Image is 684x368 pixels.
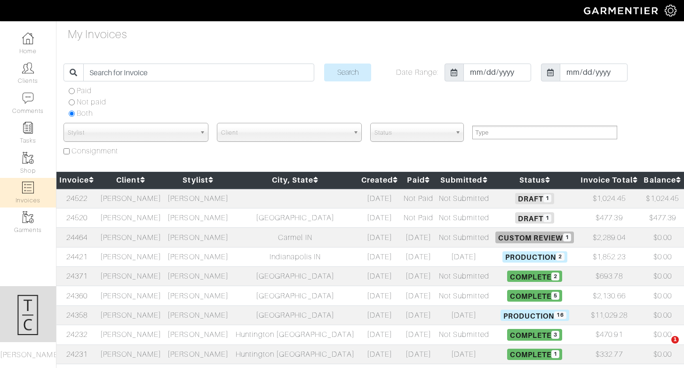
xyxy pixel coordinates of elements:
[116,176,145,184] a: Client
[165,208,232,227] td: [PERSON_NAME]
[543,194,551,202] span: 1
[577,247,641,266] td: $1,852.23
[232,267,358,286] td: [GEOGRAPHIC_DATA]
[577,228,641,247] td: $2,289.04
[22,211,34,223] img: garments-icon-b7da505a4dc4fd61783c78ac3ca0ef83fa9d6f193b1c9dc38574b1d14d53ca28.png
[22,62,34,74] img: clients-icon-6bae9207a08558b7cb47a8932f037763ab4055f8c8b6bfacd5dc20c3e0201464.png
[401,344,436,364] td: [DATE]
[232,344,358,364] td: Huntington [GEOGRAPHIC_DATA]
[97,208,164,227] td: [PERSON_NAME]
[66,233,87,242] a: 24464
[543,214,551,222] span: 1
[577,305,641,325] td: $11,029.28
[232,325,358,344] td: Huntington [GEOGRAPHIC_DATA]
[551,350,559,358] span: 1
[232,208,358,227] td: [GEOGRAPHIC_DATA]
[66,194,87,203] a: 24522
[641,305,684,325] td: $0.00
[401,228,436,247] td: [DATE]
[577,286,641,305] td: $2,130.66
[22,182,34,193] img: orders-icon-0abe47150d42831381b5fb84f609e132dff9fe21cb692f30cb5eec754e2cba89.png
[577,267,641,286] td: $693.78
[554,312,566,320] span: 16
[83,64,314,81] input: Search for Invoice
[165,286,232,305] td: [PERSON_NAME]
[183,176,213,184] a: Stylist
[577,344,641,364] td: $332.77
[501,310,569,321] span: Production
[641,267,684,286] td: $0.00
[665,5,676,16] img: gear-icon-white-bd11855cb880d31180b6d7d6211b90ccbf57a29d726f0c71d8c61bd08dd39cc2.png
[66,330,87,339] a: 24232
[436,189,493,208] td: Not Submitted
[165,325,232,344] td: [PERSON_NAME]
[502,251,567,263] span: Production
[97,267,164,286] td: [PERSON_NAME]
[272,176,319,184] a: City, State
[77,96,106,108] label: Not paid
[324,64,371,81] input: Search
[72,145,119,157] label: Consignment
[556,253,564,261] span: 2
[563,233,571,241] span: 1
[358,325,401,344] td: [DATE]
[641,247,684,266] td: $0.00
[507,271,562,282] span: Complete
[358,208,401,227] td: [DATE]
[507,329,562,340] span: Complete
[97,344,164,364] td: [PERSON_NAME]
[401,247,436,266] td: [DATE]
[361,176,398,184] a: Created
[671,336,679,344] span: 1
[401,267,436,286] td: [DATE]
[221,123,349,142] span: Client
[22,152,34,164] img: garments-icon-b7da505a4dc4fd61783c78ac3ca0ef83fa9d6f193b1c9dc38574b1d14d53ca28.png
[436,344,493,364] td: [DATE]
[97,247,164,266] td: [PERSON_NAME]
[358,305,401,325] td: [DATE]
[66,272,87,280] a: 24371
[401,208,436,227] td: Not Paid
[577,189,641,208] td: $1,024.45
[232,228,358,247] td: Carmel IN
[551,292,559,300] span: 5
[641,286,684,305] td: $0.00
[551,331,559,339] span: 3
[97,286,164,305] td: [PERSON_NAME]
[641,228,684,247] td: $0.00
[581,176,638,184] a: Invoice Total
[77,108,93,119] label: Both
[507,290,562,301] span: Complete
[641,325,684,344] td: $0.00
[641,344,684,364] td: $0.00
[66,214,87,222] a: 24520
[515,212,554,224] span: Draft
[232,286,358,305] td: [GEOGRAPHIC_DATA]
[401,189,436,208] td: Not Paid
[436,305,493,325] td: [DATE]
[577,325,641,344] td: $470.91
[232,247,358,266] td: Indianapolis IN
[495,232,574,243] span: Custom Review
[401,325,436,344] td: [DATE]
[507,349,562,360] span: Complete
[22,122,34,134] img: reminder-icon-8004d30b9f0a5d33ae49ab947aed9ed385cf756f9e5892f1edd6e32f2345188e.png
[165,344,232,364] td: [PERSON_NAME]
[66,253,87,261] a: 24421
[59,176,94,184] a: Invoice
[641,208,684,227] td: $477.39
[551,272,559,280] span: 2
[97,325,164,344] td: [PERSON_NAME]
[68,28,127,41] h4: My Invoices
[577,208,641,227] td: $477.39
[68,123,196,142] span: Stylist
[77,85,92,96] label: Paid
[644,176,681,184] a: Balance
[165,189,232,208] td: [PERSON_NAME]
[396,67,438,78] label: Date Range:
[579,2,665,19] img: garmentier-logo-header-white-b43fb05a5012e4ada735d5af1a66efaba907eab6374d6393d1fbf88cb4ef424d.png
[358,286,401,305] td: [DATE]
[407,176,429,184] a: Paid
[66,350,87,359] a: 24231
[66,292,87,300] a: 24360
